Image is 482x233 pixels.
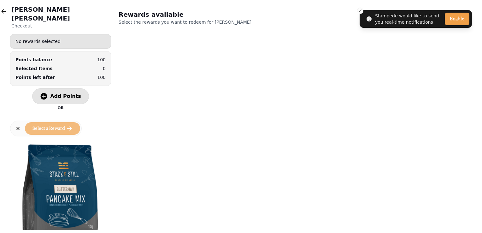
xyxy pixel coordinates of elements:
div: Points balance [15,57,52,63]
img: 25% off any Pancake Mix or Sauce purchase [15,139,106,230]
button: Select a Reward [25,122,80,135]
button: Close toast [357,8,363,14]
p: 100 [97,74,106,81]
div: No rewards selected [10,36,111,47]
span: [PERSON_NAME] [215,20,251,25]
span: Add Points [50,94,81,99]
button: Enable [445,13,469,25]
p: OR [57,105,63,111]
h2: [PERSON_NAME] [PERSON_NAME] [11,5,111,23]
button: Add Points [32,88,89,104]
div: Stampede would like to send you real-time notifications [375,13,442,25]
p: 100 [97,57,106,63]
span: Select a Reward [32,126,65,131]
p: Selected Items [15,65,53,72]
p: 0 [103,65,106,72]
p: Checkout [11,23,111,29]
h2: Rewards available [119,10,240,19]
p: Points left after [15,74,55,81]
p: Select the rewards you want to redeem for [119,19,280,25]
